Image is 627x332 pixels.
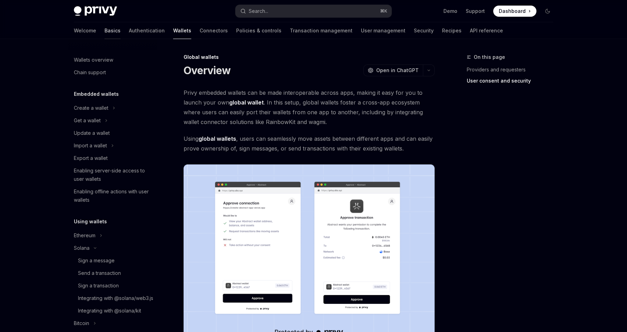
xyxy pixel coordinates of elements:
div: Create a wallet [74,104,108,112]
a: Basics [104,22,121,39]
span: ⌘ K [380,8,387,14]
a: Security [414,22,434,39]
a: Chain support [68,66,157,79]
a: Authentication [129,22,165,39]
a: Export a wallet [68,152,157,164]
div: Sign a message [78,256,115,265]
div: Wallets overview [74,56,113,64]
a: Wallets [173,22,191,39]
a: Enabling offline actions with user wallets [68,185,157,206]
h5: Embedded wallets [74,90,119,98]
div: Bitcoin [74,319,89,327]
a: Connectors [200,22,228,39]
span: Open in ChatGPT [376,67,419,74]
a: Integrating with @solana/kit [68,304,157,317]
div: Integrating with @solana/kit [78,307,141,315]
a: Enabling server-side access to user wallets [68,164,157,185]
div: Ethereum [74,231,95,240]
a: Update a wallet [68,127,157,139]
span: Using , users can seamlessly move assets between different apps and can easily prove ownership of... [184,134,435,153]
a: User consent and security [467,75,559,86]
button: Open in ChatGPT [363,64,423,76]
a: Dashboard [493,6,536,17]
div: Get a wallet [74,116,101,125]
a: Welcome [74,22,96,39]
img: dark logo [74,6,117,16]
a: Sign a transaction [68,279,157,292]
div: Import a wallet [74,141,107,150]
h1: Overview [184,64,231,77]
div: Export a wallet [74,154,108,162]
div: Chain support [74,68,106,77]
strong: global wallet [229,99,264,106]
a: Recipes [442,22,462,39]
strong: global wallets [199,135,236,142]
a: User management [361,22,405,39]
a: Send a transaction [68,267,157,279]
a: Sign a message [68,254,157,267]
a: Integrating with @solana/web3.js [68,292,157,304]
div: Sign a transaction [78,281,119,290]
span: Dashboard [499,8,526,15]
a: Providers and requesters [467,64,559,75]
div: Integrating with @solana/web3.js [78,294,153,302]
span: Privy embedded wallets can be made interoperable across apps, making it easy for you to launch yo... [184,88,435,127]
a: Wallets overview [68,54,157,66]
a: Support [466,8,485,15]
span: On this page [474,53,505,61]
div: Update a wallet [74,129,110,137]
button: Search...⌘K [235,5,392,17]
div: Solana [74,244,90,252]
div: Global wallets [184,54,435,61]
div: Search... [249,7,268,15]
div: Enabling offline actions with user wallets [74,187,153,204]
button: Toggle dark mode [542,6,553,17]
h5: Using wallets [74,217,107,226]
div: Send a transaction [78,269,121,277]
a: API reference [470,22,503,39]
a: Transaction management [290,22,353,39]
a: Policies & controls [236,22,281,39]
a: Demo [443,8,457,15]
div: Enabling server-side access to user wallets [74,167,153,183]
